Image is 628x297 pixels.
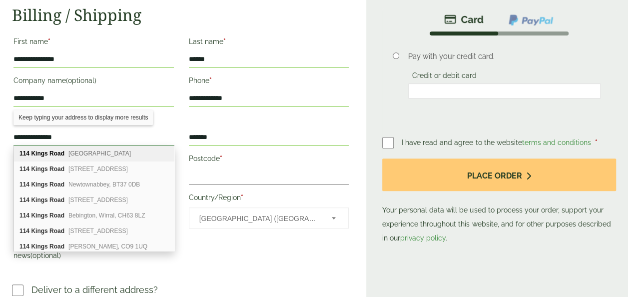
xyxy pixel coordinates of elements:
[31,283,158,296] p: Deliver to a different address?
[49,243,64,250] b: Road
[408,51,601,62] p: Pay with your credit card.
[189,207,349,228] span: Country/Region
[14,208,174,223] div: 114 Kings Road
[444,13,484,25] img: stripe.png
[408,71,481,82] label: Credit or debit card
[30,251,61,259] span: (optional)
[199,208,319,229] span: United Kingdom (UK)
[12,5,350,24] h2: Billing / Shipping
[31,212,47,219] b: Kings
[31,181,47,188] b: Kings
[49,181,64,188] b: Road
[223,37,226,45] abbr: required
[68,212,145,219] span: Bebington, Wirral, CH63 8LZ
[241,193,243,201] abbr: required
[49,227,64,234] b: Road
[19,243,29,250] b: 114
[189,190,349,207] label: Country/Region
[13,34,174,51] label: First name
[31,150,47,157] b: Kings
[508,13,554,26] img: ppcp-gateway.png
[189,34,349,51] label: Last name
[189,151,349,168] label: Postcode
[220,154,222,162] abbr: required
[31,227,47,234] b: Kings
[49,212,64,219] b: Road
[14,177,174,192] div: 114 Kings Road
[14,223,174,239] div: 114 Kings Road
[68,227,128,234] span: [STREET_ADDRESS]
[19,165,29,172] b: 114
[49,165,64,172] b: Road
[68,165,128,172] span: [STREET_ADDRESS]
[209,76,212,84] abbr: required
[522,138,591,146] a: terms and conditions
[14,161,174,177] div: 114 Kings Road
[49,150,64,157] b: Road
[68,196,128,203] span: [STREET_ADDRESS]
[49,196,64,203] b: Road
[66,76,96,84] span: (optional)
[19,150,29,157] b: 114
[31,243,47,250] b: Kings
[19,196,29,203] b: 114
[402,138,593,146] span: I have read and agree to the website
[14,146,174,161] div: 114 Kings Road
[48,37,50,45] abbr: required
[13,73,174,90] label: Company name
[68,243,147,250] span: [PERSON_NAME], CO9 1UQ
[400,234,446,242] a: privacy policy
[19,181,29,188] b: 114
[68,150,131,157] span: [GEOGRAPHIC_DATA]
[189,73,349,90] label: Phone
[68,181,140,188] span: Newtownabbey, BT37 0DB
[19,227,29,234] b: 114
[14,192,174,208] div: 114 Kings Road
[31,196,47,203] b: Kings
[411,86,598,95] iframe: Secure card payment input frame
[382,158,616,191] button: Place order
[595,138,597,146] abbr: required
[13,110,153,125] div: Keep typing your address to display more results
[382,158,616,245] p: Your personal data will be used to process your order, support your experience throughout this we...
[14,239,174,254] div: 114 Kings Road
[19,212,29,219] b: 114
[31,165,47,172] b: Kings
